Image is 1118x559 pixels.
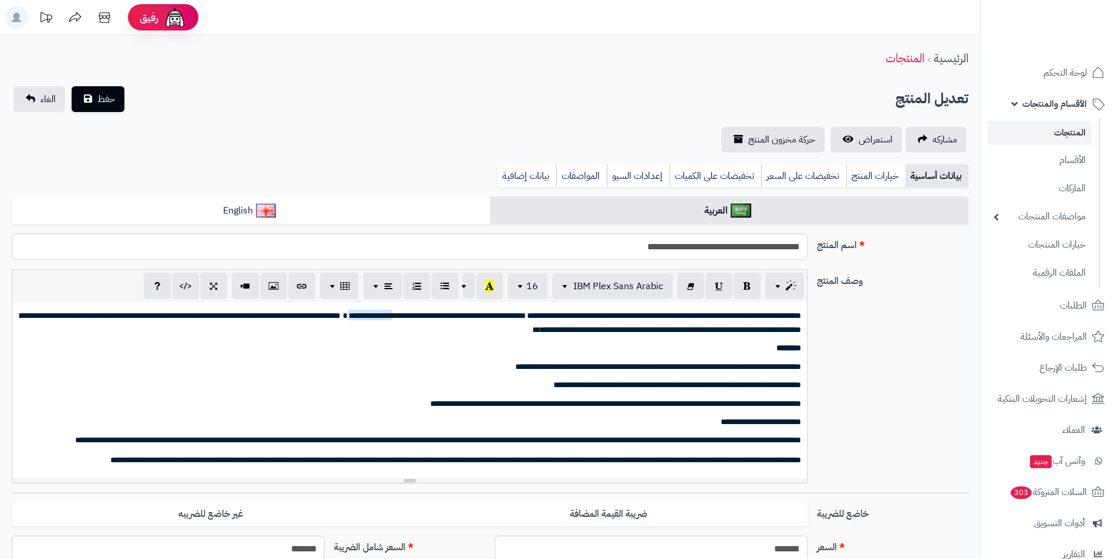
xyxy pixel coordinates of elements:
span: حركة مخزون المنتج [748,133,815,147]
a: الأقسام [988,148,1092,173]
label: وصف المنتج [812,269,973,288]
span: إشعارات التحويلات البنكية [998,391,1087,407]
img: logo-2.png [1038,9,1107,33]
a: خيارات المنتج [846,164,906,188]
a: تحديثات المنصة [31,6,60,32]
a: إعدادات السيو [607,164,670,188]
span: حفظ [97,92,115,106]
span: طلبات الإرجاع [1039,360,1087,376]
a: خيارات المنتجات [988,232,1092,258]
a: المراجعات والأسئلة [988,323,1111,351]
a: استعراض [830,127,902,153]
img: English [256,204,276,218]
span: المراجعات والأسئلة [1021,328,1087,345]
label: اسم المنتج [812,233,973,252]
span: رفيق [140,11,158,25]
a: الغاء [13,86,65,112]
a: بيانات إضافية [498,164,556,188]
span: 303 [1011,486,1032,499]
a: لوحة التحكم [988,59,1111,87]
a: مواصفات المنتجات [988,204,1092,229]
span: السلات المتروكة [1009,484,1087,500]
a: العملاء [988,416,1111,444]
button: IBM Plex Sans Arabic [552,273,673,299]
label: خاضع للضريبة [812,502,973,521]
span: IBM Plex Sans Arabic [573,279,663,293]
span: العملاء [1062,422,1085,438]
a: مشاركه [906,127,967,153]
label: السعر [812,536,973,554]
a: الملفات الرقمية [988,260,1092,286]
span: لوحة التحكم [1043,65,1087,81]
a: English [12,197,490,225]
button: حفظ [72,86,124,112]
span: الغاء [40,92,56,106]
span: أدوات التسويق [1034,515,1085,531]
h2: تعديل المنتج [896,87,968,111]
label: ضريبة القيمة المضافة [410,502,808,526]
a: طلبات الإرجاع [988,354,1111,382]
a: تخفيضات على الكميات [670,164,761,188]
a: المنتجات [886,49,924,67]
label: غير خاضع للضريبه [12,502,410,526]
img: العربية [731,204,751,218]
a: الماركات [988,176,1092,201]
a: الرئيسية [934,49,968,67]
span: وآتس آب [1029,453,1085,469]
label: السعر شامل الضريبة [329,536,490,554]
span: استعراض [859,133,893,147]
img: ai-face.png [163,6,187,29]
a: المواصفات [556,164,607,188]
span: الأقسام والمنتجات [1022,96,1087,112]
span: الطلبات [1060,297,1087,314]
a: أدوات التسويق [988,509,1111,537]
a: إشعارات التحويلات البنكية [988,385,1111,413]
a: وآتس آبجديد [988,447,1111,475]
a: بيانات أساسية [906,164,968,188]
button: 16 [508,273,548,299]
span: 16 [526,279,538,293]
span: جديد [1030,455,1052,468]
a: السلات المتروكة303 [988,478,1111,506]
a: حركة مخزون المنتج [721,127,825,153]
a: تخفيضات على السعر [761,164,846,188]
span: مشاركه [933,133,957,147]
a: العربية [490,197,968,225]
a: الطلبات [988,292,1111,320]
a: المنتجات [988,121,1092,145]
